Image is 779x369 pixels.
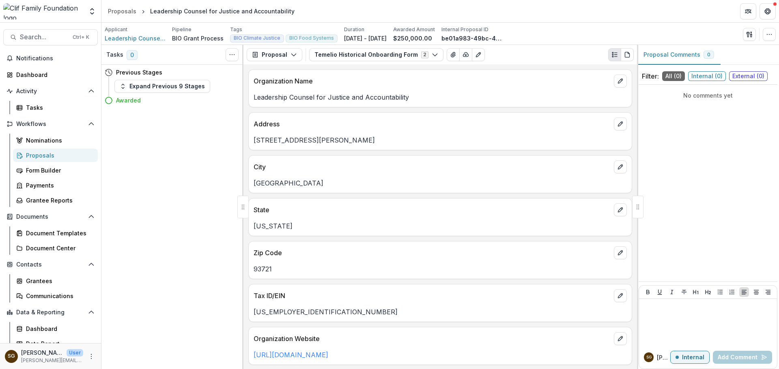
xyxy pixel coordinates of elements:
[309,48,443,61] button: Temelio Historical Onboarding Form2
[254,351,328,359] a: [URL][DOMAIN_NAME]
[21,348,63,357] p: [PERSON_NAME]
[26,244,91,252] div: Document Center
[26,151,91,160] div: Proposals
[105,34,166,43] a: Leadership Counsel for Justice and Accountability
[727,287,737,297] button: Ordered List
[289,35,334,41] span: BIO Food Systems
[254,76,611,86] p: Organization Name
[13,164,98,177] a: Form Builder
[105,5,140,17] a: Proposals
[614,289,627,302] button: edit
[106,51,123,58] h3: Tasks
[13,134,98,147] a: Nominations
[247,48,302,61] button: Proposal
[67,349,83,356] p: User
[21,357,83,364] p: [PERSON_NAME][EMAIL_ADDRESS][DOMAIN_NAME]
[254,307,627,317] p: [US_EMPLOYER_IDENTIFICATION_NUMBER]
[614,160,627,173] button: edit
[3,3,83,19] img: Clif Family Foundation logo
[26,166,91,175] div: Form Builder
[26,229,91,237] div: Document Templates
[707,52,710,58] span: 0
[3,210,98,223] button: Open Documents
[108,7,136,15] div: Proposals
[116,96,141,105] h4: Awarded
[16,55,95,62] span: Notifications
[655,287,665,297] button: Underline
[614,117,627,130] button: edit
[614,203,627,216] button: edit
[8,354,15,359] div: Sarah Grady
[670,351,710,364] button: Internal
[26,181,91,190] div: Payments
[688,71,726,81] span: Internal ( 0 )
[441,34,502,43] p: be01a983-49bc-4eba-a723-fce9a33f0957
[614,332,627,345] button: edit
[621,48,634,61] button: PDF view
[13,289,98,303] a: Communications
[642,91,774,100] p: No comments yet
[713,351,772,364] button: Add Comment
[441,26,488,33] p: Internal Proposal ID
[682,354,704,361] p: Internal
[86,352,96,361] button: More
[614,75,627,87] button: edit
[127,50,138,60] span: 0
[646,355,652,359] div: Sarah Grady
[739,287,749,297] button: Align Left
[3,258,98,271] button: Open Contacts
[3,117,98,130] button: Open Workflows
[16,121,85,128] span: Workflows
[643,287,653,297] button: Bold
[254,334,611,343] p: Organization Website
[3,68,98,81] a: Dashboard
[760,3,776,19] button: Get Help
[26,196,91,205] div: Grantee Reports
[344,26,364,33] p: Duration
[226,48,239,61] button: Toggle View Cancelled Tasks
[13,337,98,350] a: Data Report
[172,26,192,33] p: Pipeline
[254,135,627,145] p: [STREET_ADDRESS][PERSON_NAME]
[3,52,98,65] button: Notifications
[703,287,713,297] button: Heading 2
[763,287,773,297] button: Align Right
[642,71,659,81] p: Filter:
[13,241,98,255] a: Document Center
[13,149,98,162] a: Proposals
[637,45,721,65] button: Proposal Comments
[105,26,127,33] p: Applicant
[114,80,210,93] button: Expand Previous 9 Stages
[729,71,768,81] span: External ( 0 )
[105,5,298,17] nav: breadcrumb
[13,194,98,207] a: Grantee Reports
[16,261,85,268] span: Contacts
[608,48,621,61] button: Plaintext view
[751,287,761,297] button: Align Center
[116,68,162,77] h4: Previous Stages
[254,162,611,172] p: City
[657,353,670,362] p: [PERSON_NAME]
[26,324,91,333] div: Dashboard
[662,71,685,81] span: All ( 0 )
[667,287,677,297] button: Italicize
[26,277,91,285] div: Grantees
[16,70,91,79] div: Dashboard
[254,264,627,274] p: 93721
[715,287,725,297] button: Bullet List
[13,226,98,240] a: Document Templates
[614,246,627,259] button: edit
[16,309,85,316] span: Data & Reporting
[691,287,701,297] button: Heading 1
[254,248,611,258] p: Zip Code
[26,339,91,348] div: Data Report
[13,274,98,288] a: Grantees
[172,34,224,43] p: BIO Grant Process
[3,306,98,319] button: Open Data & Reporting
[13,101,98,114] a: Tasks
[26,292,91,300] div: Communications
[16,88,85,95] span: Activity
[13,179,98,192] a: Payments
[254,221,627,231] p: [US_STATE]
